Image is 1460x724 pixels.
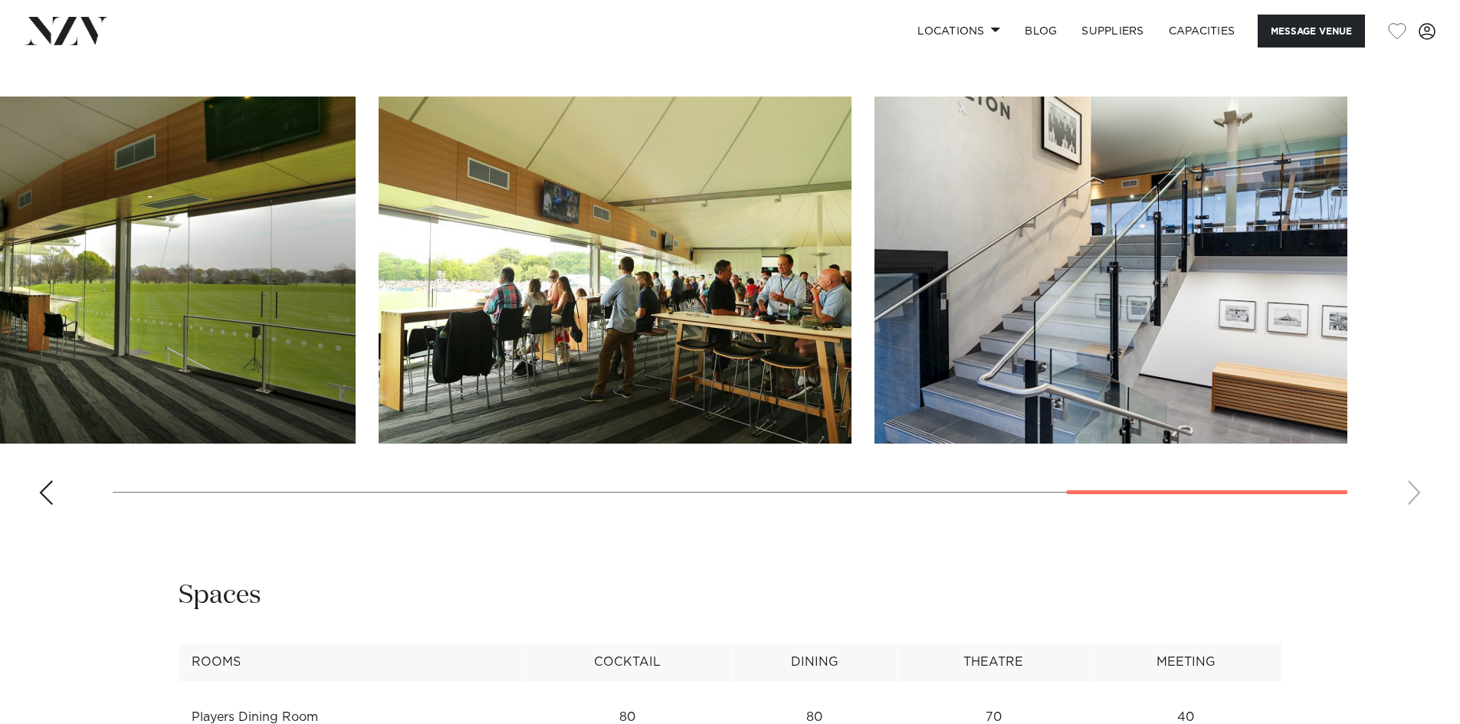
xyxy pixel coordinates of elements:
h2: Spaces [179,578,261,613]
button: Message Venue [1258,15,1365,48]
th: Rooms [179,644,523,681]
a: BLOG [1012,15,1069,48]
swiper-slide: 11 / 11 [874,97,1347,444]
th: Cocktail [523,644,731,681]
img: nzv-logo.png [25,17,108,44]
th: Meeting [1090,644,1281,681]
a: Capacities [1157,15,1248,48]
th: Theatre [897,644,1090,681]
swiper-slide: 10 / 11 [379,97,851,444]
th: Dining [732,644,897,681]
a: SUPPLIERS [1069,15,1156,48]
a: Locations [905,15,1012,48]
